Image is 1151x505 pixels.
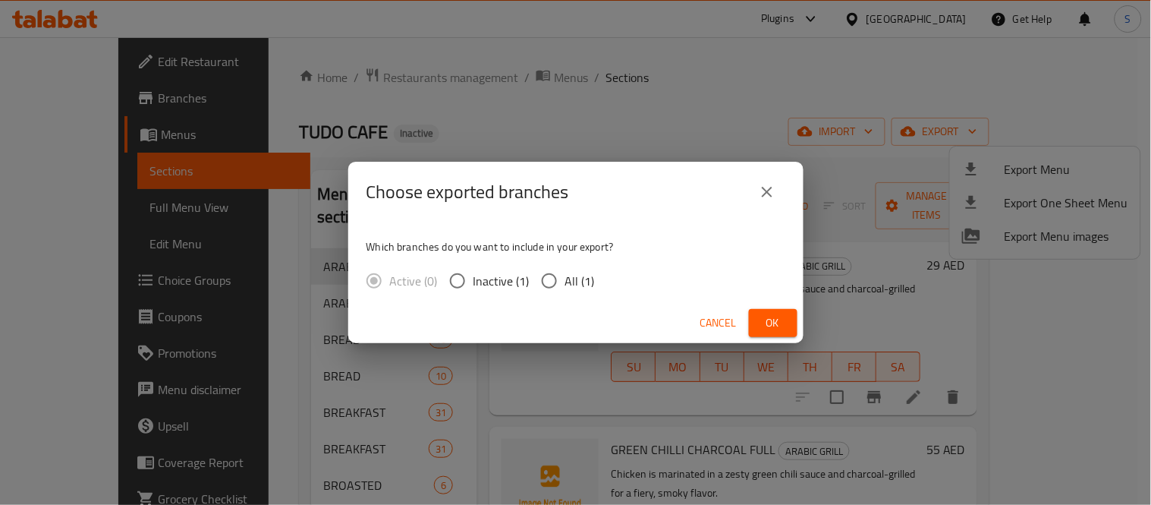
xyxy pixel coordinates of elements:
span: Active (0) [390,272,438,290]
span: Cancel [700,314,737,333]
span: Ok [761,314,785,333]
span: All (1) [565,272,595,290]
span: Inactive (1) [473,272,530,290]
p: Which branches do you want to include in your export? [366,239,785,254]
button: close [749,174,785,210]
button: Ok [749,309,797,337]
h2: Choose exported branches [366,180,569,204]
button: Cancel [694,309,743,337]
